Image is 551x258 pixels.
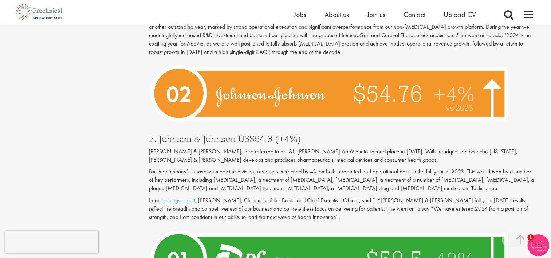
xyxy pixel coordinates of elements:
p: [PERSON_NAME] & [PERSON_NAME], also referred to as J&J, [PERSON_NAME] AbbVie into second place in... [149,148,534,164]
h3: 2. Johnson & Johnson US$54.8 (+4%) [149,134,534,144]
a: earnings report [161,196,195,204]
p: In a press release announcing the company’s , [PERSON_NAME], chairman and chief executive officer... [149,15,534,56]
span: 1 [527,234,534,241]
a: Upload CV [444,10,476,19]
p: For the company’s innovative medicine division, revenues increased by 4% on both a reported and o... [149,168,534,193]
p: In an , [PERSON_NAME], Chairman of the Board and Chief Executive Officer, said “. “[PERSON_NAME] ... [149,196,534,222]
a: Join us [367,10,385,19]
iframe: reCAPTCHA [5,231,98,253]
a: Jobs [294,10,306,19]
img: Chatbot [527,234,549,256]
a: Contact [404,10,425,19]
a: About us [324,10,349,19]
